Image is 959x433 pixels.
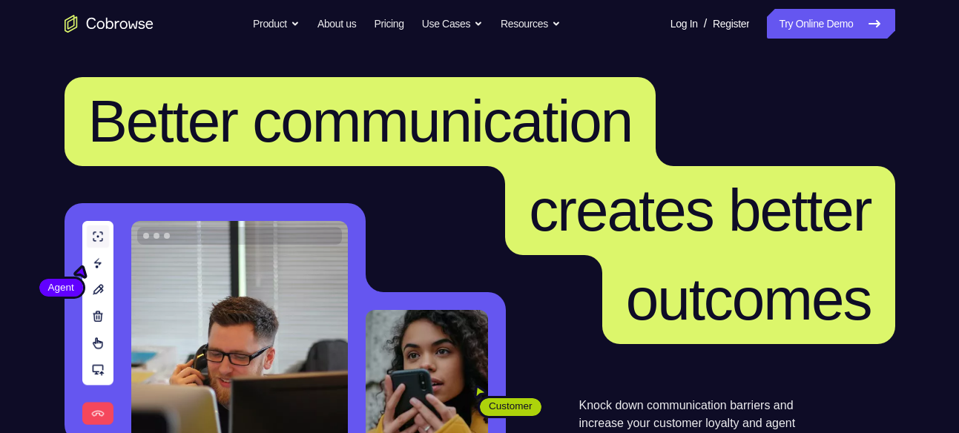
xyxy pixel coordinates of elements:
[767,9,894,39] a: Try Online Demo
[374,9,403,39] a: Pricing
[422,9,483,39] button: Use Cases
[501,9,561,39] button: Resources
[253,9,300,39] button: Product
[626,266,871,332] span: outcomes
[529,177,871,243] span: creates better
[670,9,698,39] a: Log In
[65,15,154,33] a: Go to the home page
[88,88,633,154] span: Better communication
[704,15,707,33] span: /
[317,9,356,39] a: About us
[713,9,749,39] a: Register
